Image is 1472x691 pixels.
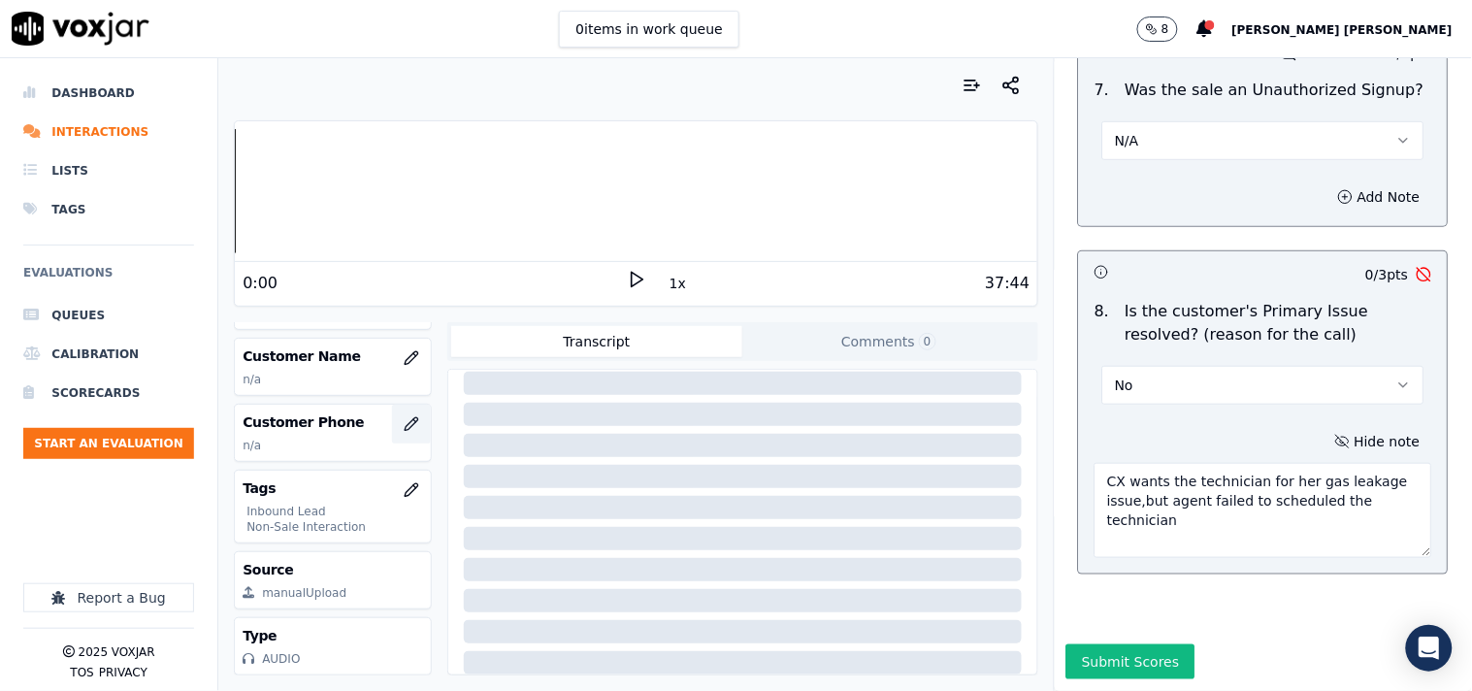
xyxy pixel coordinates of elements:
p: Inbound Lead [246,504,422,519]
button: Report a Bug [23,583,194,612]
p: 7 . [1087,79,1117,102]
a: Tags [23,190,194,229]
p: n/a [243,372,422,387]
p: Non-Sale Interaction [246,519,422,535]
a: Lists [23,151,194,190]
a: Dashboard [23,74,194,113]
p: n/a [243,438,422,453]
p: Was the sale an Unauthorized Signup? [1126,79,1424,102]
p: 8 [1161,21,1169,37]
button: 1x [666,270,690,297]
h3: Customer Phone [243,412,422,432]
p: 2025 Voxjar [79,644,155,660]
a: Interactions [23,113,194,151]
p: 0 / 3 pts [1366,265,1409,284]
button: 0items in work queue [559,11,739,48]
a: Scorecards [23,374,194,412]
h3: Customer Name [243,346,422,366]
button: [PERSON_NAME] [PERSON_NAME] [1232,17,1472,41]
div: Open Intercom Messenger [1406,625,1453,672]
h3: Type [243,626,422,645]
a: Queues [23,296,194,335]
div: 0:00 [243,272,278,295]
span: [PERSON_NAME] [PERSON_NAME] [1232,23,1453,37]
button: 8 [1137,16,1178,42]
h6: Evaluations [23,261,194,296]
div: AUDIO [262,651,300,667]
p: Is the customer's Primary Issue resolved? (reason for the call) [1126,300,1432,346]
div: manualUpload [262,585,346,601]
span: 0 [919,333,936,350]
button: Comments [742,326,1034,357]
button: Transcript [451,326,743,357]
div: 37:44 [985,272,1030,295]
button: TOS [70,665,93,680]
a: Calibration [23,335,194,374]
button: Hide note [1324,428,1432,455]
h3: Source [243,560,422,579]
button: Privacy [99,665,147,680]
img: voxjar logo [12,12,149,46]
button: 8 [1137,16,1197,42]
button: Submit Scores [1066,644,1195,679]
button: Start an Evaluation [23,428,194,459]
h3: Tags [243,478,422,498]
span: N/A [1115,131,1139,150]
p: 8 . [1087,300,1117,346]
button: Add Note [1326,183,1432,211]
span: No [1115,376,1133,395]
